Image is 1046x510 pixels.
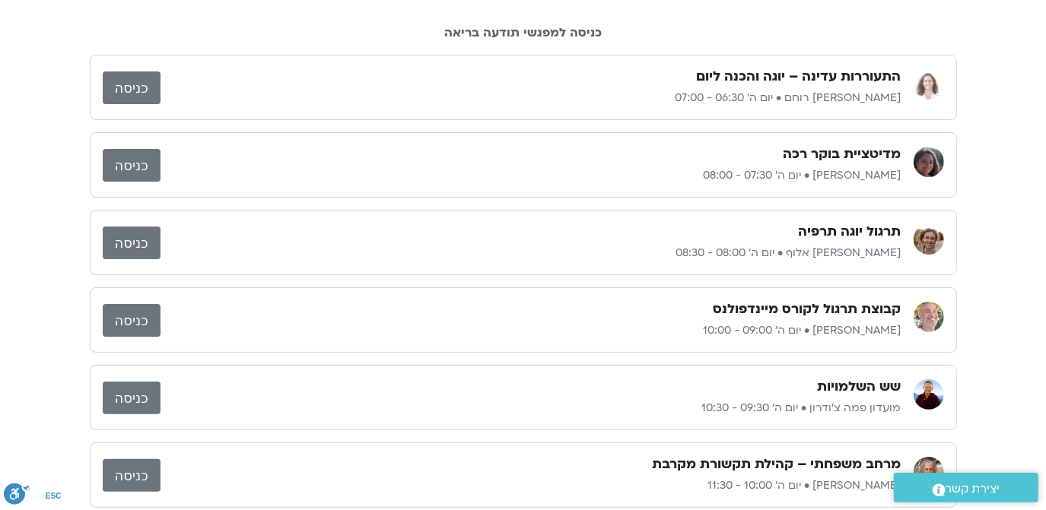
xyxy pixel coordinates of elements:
[714,300,901,318] h3: קבוצת תרגול לקורס מיינדפולנס
[697,68,901,86] h3: התעוררות עדינה – יוגה והכנה ליום
[161,244,901,262] p: [PERSON_NAME] אלוף • יום ה׳ 08:00 - 08:30
[799,223,901,241] h3: תרגול יוגה תרפיה
[946,479,1000,499] span: יצירת קשר
[914,69,944,100] img: אורנה סמלסון רוחם
[103,226,161,259] a: כניסה
[161,89,901,107] p: [PERSON_NAME] רוחם • יום ה׳ 06:30 - 07:00
[653,455,901,474] h3: מרחב משפחתי – קהילת תקשורת מקרבת
[161,166,901,185] p: [PERSON_NAME] • יום ה׳ 07:30 - 08:00
[914,379,944,410] img: מועדון פמה צ'ודרון
[161,322,901,340] p: [PERSON_NAME] • יום ה׳ 09:00 - 10:00
[103,149,161,182] a: כניסה
[914,147,944,177] img: קרן גל
[914,302,944,332] img: רון אלון
[914,224,944,255] img: קרן בן אור אלוף
[103,382,161,414] a: כניסה
[784,145,901,163] h3: מדיטציית בוקר רכה
[103,304,161,337] a: כניסה
[103,459,161,492] a: כניסה
[90,26,957,40] h2: כניסה למפגשי תודעה בריאה
[161,477,901,495] p: [PERSON_NAME] • יום ה׳ 10:00 - 11:30
[818,378,901,396] h3: שש השלמויות
[914,457,944,487] img: שגית רוסו יצחקי
[103,71,161,104] a: כניסה
[161,399,901,417] p: מועדון פמה צ'ודרון • יום ה׳ 09:30 - 10:30
[894,473,1038,502] a: יצירת קשר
